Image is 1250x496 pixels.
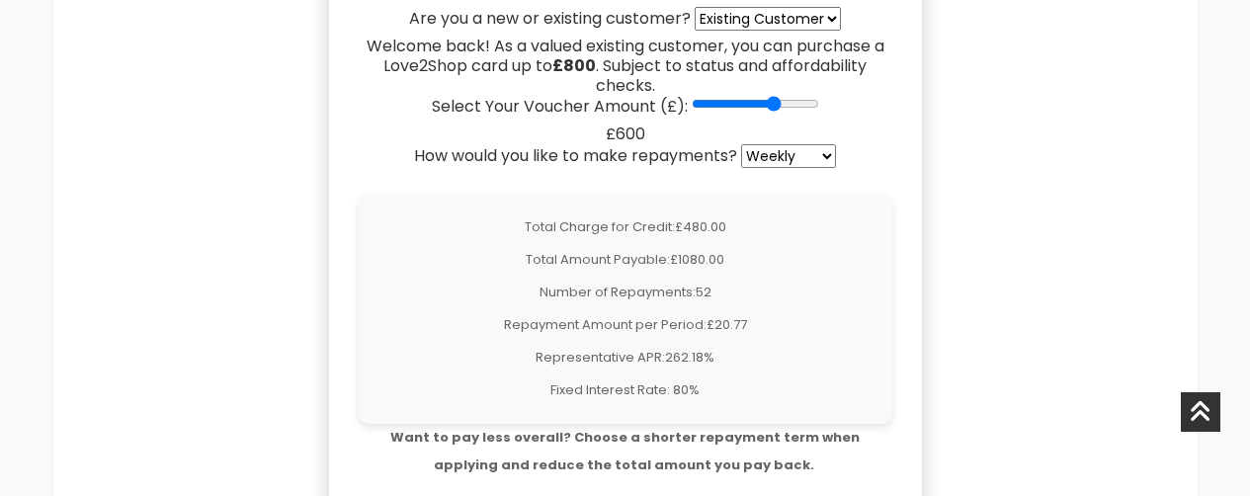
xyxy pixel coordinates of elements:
p: Total Charge for Credit: [374,213,877,241]
div: £600 [359,124,892,144]
span: 52 [696,283,711,301]
span: £480.00 [675,217,726,236]
label: Select Your Voucher Amount (£): [432,97,688,117]
span: £20.77 [707,315,747,334]
b: Want to pay less overall? Choose a shorter repayment term when applying and reduce the total amou... [390,428,860,474]
div: Welcome back! As a valued existing customer, you can purchase a Love2Shop card up to . Subject to... [359,37,892,96]
p: Number of Repayments: [374,279,877,306]
strong: £800 [552,54,596,77]
span: 262.18% [665,348,714,367]
p: Repayment Amount per Period: [374,311,877,339]
span: Fixed Interest Rate: 80% [550,380,700,399]
p: Representative APR: [374,344,877,372]
span: £1080.00 [670,250,724,269]
label: Are you a new or existing customer? [409,9,691,29]
label: How would you like to make repayments? [414,146,737,166]
p: Total Amount Payable: [374,246,877,274]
